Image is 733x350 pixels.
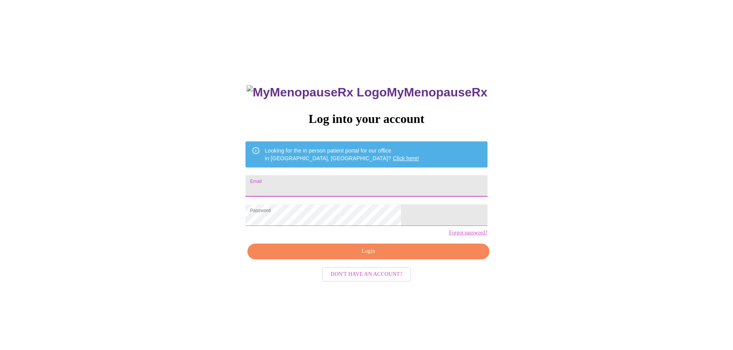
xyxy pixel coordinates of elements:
a: Don't have an account? [320,270,413,277]
img: MyMenopauseRx Logo [247,85,387,100]
button: Login [247,244,489,259]
span: Login [256,247,480,256]
span: Don't have an account? [331,270,402,279]
h3: MyMenopauseRx [247,85,488,100]
button: Don't have an account? [322,267,411,282]
a: Click here! [393,155,419,161]
h3: Log into your account [245,112,487,126]
a: Forgot password? [449,230,488,236]
div: Looking for the in person patient portal for our office in [GEOGRAPHIC_DATA], [GEOGRAPHIC_DATA]? [265,144,419,165]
